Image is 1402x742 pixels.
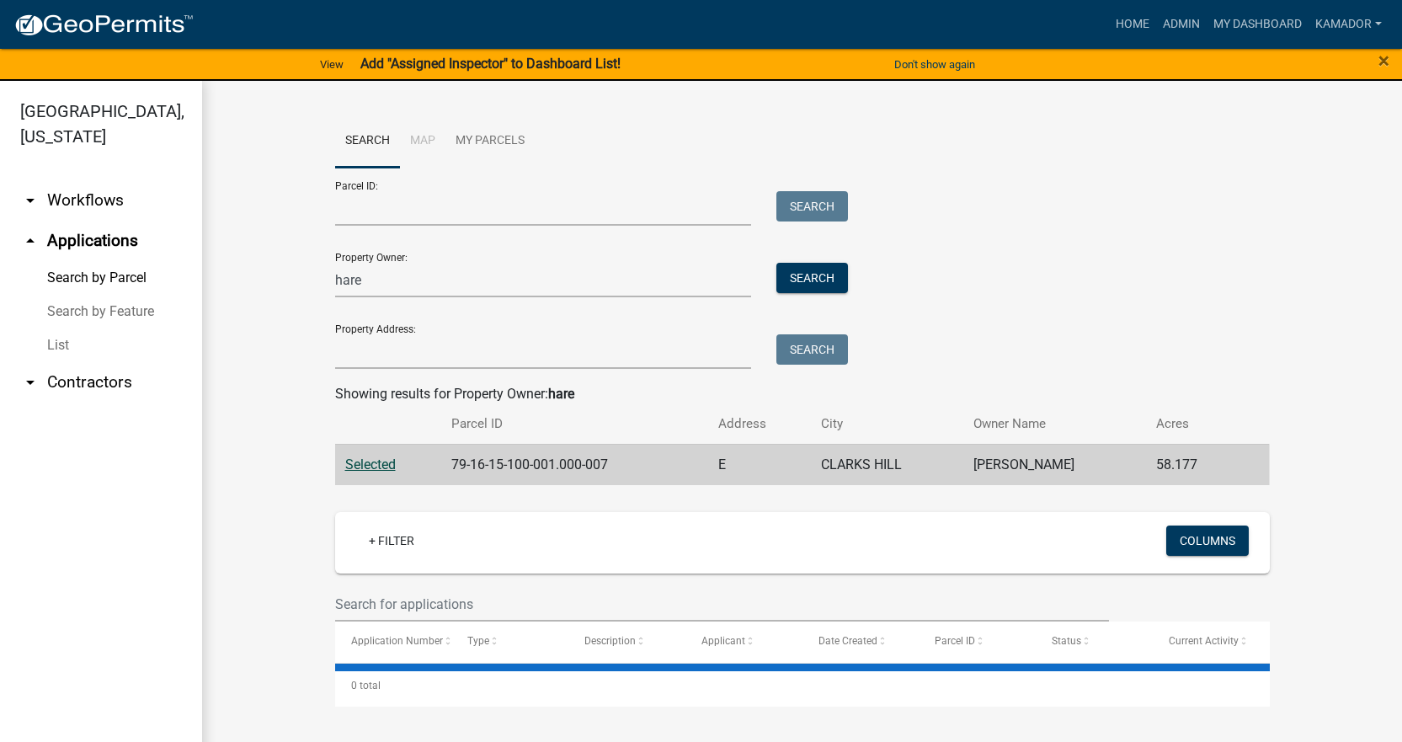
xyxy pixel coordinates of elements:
[1146,444,1239,485] td: 58.177
[776,334,848,365] button: Search
[445,115,535,168] a: My Parcels
[1166,526,1249,556] button: Columns
[335,384,1270,404] div: Showing results for Property Owner:
[451,622,568,662] datatable-header-cell: Type
[351,635,443,647] span: Application Number
[335,622,452,662] datatable-header-cell: Application Number
[335,665,1270,707] div: 0 total
[708,444,811,485] td: E
[441,444,708,485] td: 79-16-15-100-001.000-007
[919,622,1036,662] datatable-header-cell: Parcel ID
[335,587,1110,622] input: Search for applications
[1052,635,1081,647] span: Status
[708,404,811,444] th: Address
[1036,622,1153,662] datatable-header-cell: Status
[1146,404,1239,444] th: Acres
[1169,635,1239,647] span: Current Activity
[335,115,400,168] a: Search
[963,404,1146,444] th: Owner Name
[1378,49,1389,72] span: ×
[355,526,428,556] a: + Filter
[776,191,848,222] button: Search
[1309,8,1389,40] a: Kamador
[345,456,396,472] a: Selected
[888,51,982,78] button: Don't show again
[1156,8,1207,40] a: Admin
[811,444,963,485] td: CLARKS HILL
[701,635,745,647] span: Applicant
[313,51,350,78] a: View
[802,622,920,662] datatable-header-cell: Date Created
[935,635,975,647] span: Parcel ID
[568,622,685,662] datatable-header-cell: Description
[1378,51,1389,71] button: Close
[818,635,877,647] span: Date Created
[548,386,574,402] strong: hare
[584,635,636,647] span: Description
[811,404,963,444] th: City
[360,56,621,72] strong: Add "Assigned Inspector" to Dashboard List!
[20,372,40,392] i: arrow_drop_down
[963,444,1146,485] td: [PERSON_NAME]
[20,190,40,211] i: arrow_drop_down
[1153,622,1270,662] datatable-header-cell: Current Activity
[441,404,708,444] th: Parcel ID
[1109,8,1156,40] a: Home
[467,635,489,647] span: Type
[685,622,802,662] datatable-header-cell: Applicant
[776,263,848,293] button: Search
[20,231,40,251] i: arrow_drop_up
[1207,8,1309,40] a: My Dashboard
